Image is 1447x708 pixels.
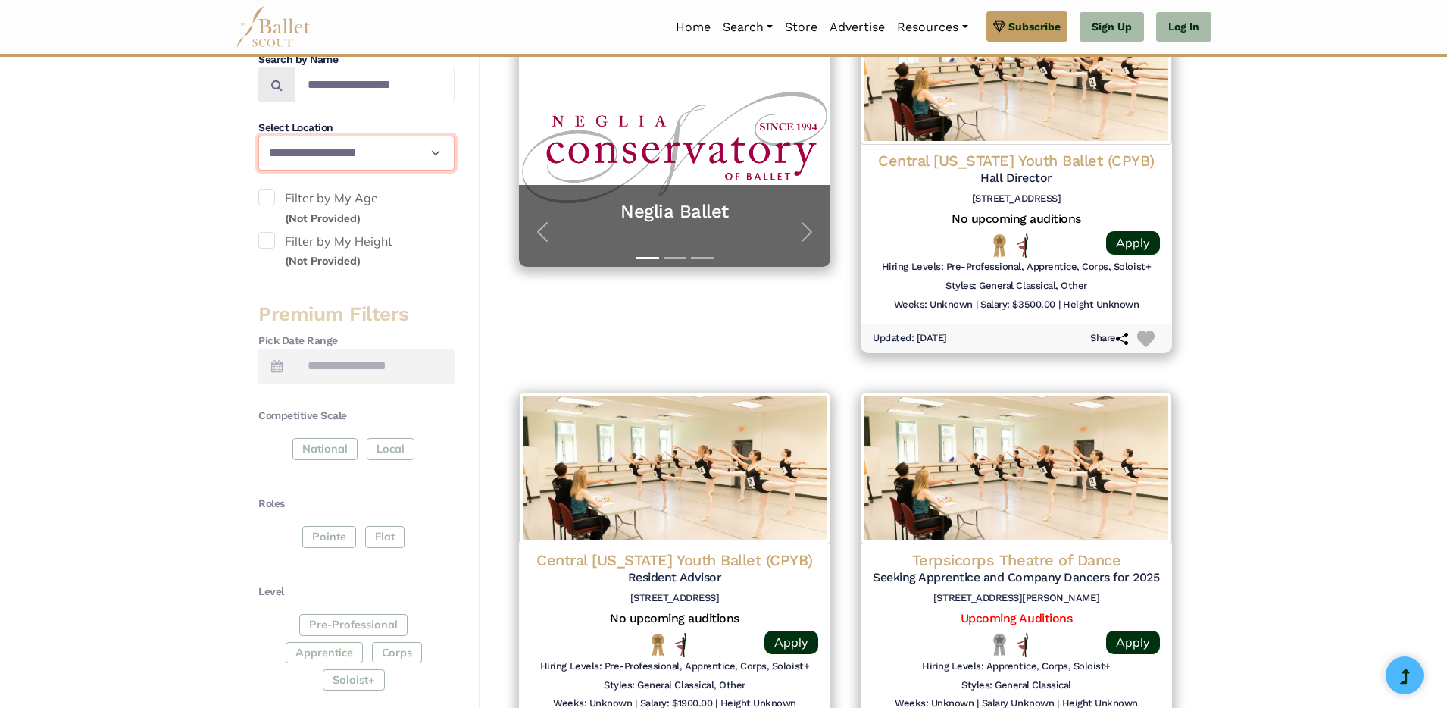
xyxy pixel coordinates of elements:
[534,47,815,252] a: Neglia BalletYEAR-ROUND APPLICATIONS OPEN Discover the difference of year-round training at [PERS...
[873,171,1160,186] h5: Hall Director
[1106,631,1160,654] a: Apply
[873,151,1160,171] h4: Central [US_STATE] Youth Ballet (CPYB)
[531,570,818,586] h5: Resident Advisor
[258,121,455,136] h4: Select Location
[285,211,361,225] small: (Not Provided)
[873,211,1160,227] h5: No upcoming auditions
[531,592,818,605] h6: [STREET_ADDRESS]
[258,334,455,349] h4: Pick Date Range
[764,631,818,654] a: Apply
[873,550,1160,570] h4: Terpsicorps Theatre of Dance
[961,679,1071,692] h6: Styles: General Classical
[1017,233,1028,258] img: All
[540,660,809,673] h6: Hiring Levels: Pre-Professional, Apprentice, Corps, Soloist+
[873,193,1160,205] h6: [STREET_ADDRESS]
[691,249,714,267] button: Slide 3
[1156,12,1211,42] a: Log In
[922,660,1111,673] h6: Hiring Levels: Apprentice, Corps, Soloist+
[873,570,1160,586] h5: Seeking Apprentice and Company Dancers for 2025 Summer Season
[891,11,974,43] a: Resources
[604,679,745,692] h6: Styles: General Classical, Other
[882,261,1151,274] h6: Hiring Levels: Pre-Professional, Apprentice, Corps, Soloist+
[258,584,455,600] h4: Level
[824,11,891,43] a: Advertise
[779,11,824,43] a: Store
[534,200,815,224] a: Neglia Ballet
[285,254,361,268] small: (Not Provided)
[1063,299,1139,312] h6: Height Unknown
[1017,633,1028,657] img: All
[1090,332,1128,345] h6: Share
[258,189,455,227] label: Filter by My Age
[258,232,455,271] label: Filter by My Height
[675,633,686,657] img: All
[258,52,455,67] h4: Search by Name
[976,299,978,312] h6: |
[986,11,1067,42] a: Subscribe
[945,280,1087,293] h6: Styles: General Classical, Other
[1137,331,1155,348] img: Heart
[1106,231,1160,255] a: Apply
[980,299,1055,312] h6: Salary: $3500.00
[531,550,818,570] h4: Central [US_STATE] Youth Ballet (CPYB)
[670,11,717,43] a: Home
[894,299,973,312] h6: Weeks: Unknown
[531,611,818,627] h5: No upcoming auditions
[873,592,1160,605] h6: [STREET_ADDRESS][PERSON_NAME]
[519,393,830,544] img: Logo
[258,497,455,512] h4: Roles
[636,249,659,267] button: Slide 1
[1008,18,1061,35] span: Subscribe
[873,332,947,345] h6: Updated: [DATE]
[258,302,455,327] h3: Premium Filters
[717,11,779,43] a: Search
[258,409,455,424] h4: Competitive Scale
[993,18,1005,35] img: gem.svg
[990,233,1009,257] img: National
[664,249,686,267] button: Slide 2
[961,611,1072,625] a: Upcoming Auditions
[990,633,1009,656] img: Local
[295,67,455,102] input: Search by names...
[648,633,667,656] img: National
[534,47,815,70] h5: Neglia Ballet
[861,393,1172,544] img: Logo
[1058,299,1061,312] h6: |
[1080,12,1144,42] a: Sign Up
